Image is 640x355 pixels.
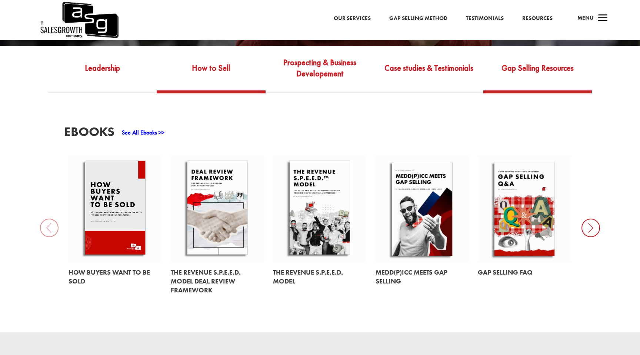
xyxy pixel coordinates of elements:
[374,56,483,91] a: Case studies & Testimonials
[334,14,371,23] a: Our Services
[157,56,266,91] a: How to Sell
[122,129,164,136] a: See All Ebooks >>
[64,125,114,142] h3: EBooks
[389,14,447,23] a: Gap Selling Method
[483,56,592,91] a: Gap Selling Resources
[466,14,504,23] a: Testimonials
[522,14,553,23] a: Resources
[48,56,157,91] a: Leadership
[577,14,594,21] span: Menu
[596,11,610,26] span: a
[266,56,374,91] a: Prospecting & Business Developement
